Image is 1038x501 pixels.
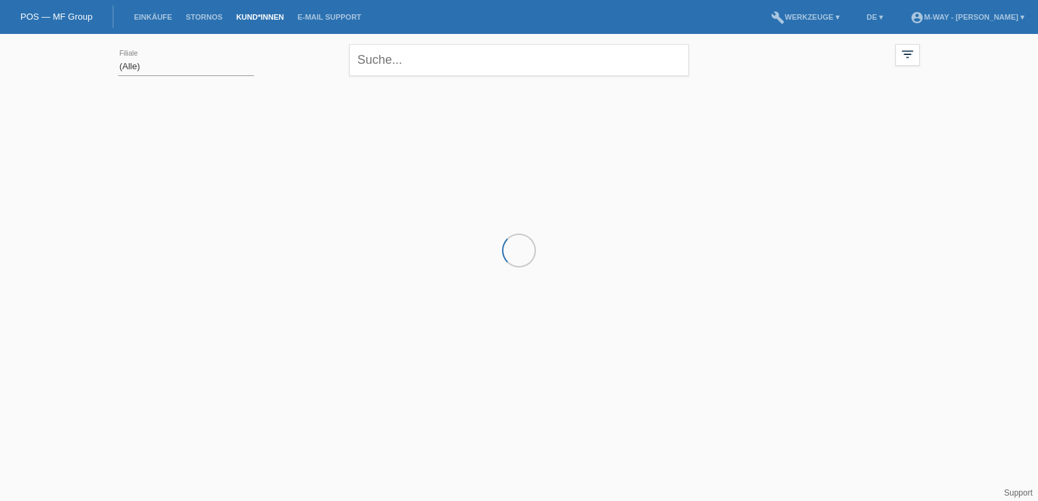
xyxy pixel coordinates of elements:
[910,11,924,24] i: account_circle
[1004,488,1033,498] a: Support
[20,12,92,22] a: POS — MF Group
[900,47,915,62] i: filter_list
[349,44,689,76] input: Suche...
[230,13,291,21] a: Kund*innen
[127,13,179,21] a: Einkäufe
[771,11,785,24] i: build
[291,13,368,21] a: E-Mail Support
[903,13,1031,21] a: account_circlem-way - [PERSON_NAME] ▾
[860,13,890,21] a: DE ▾
[764,13,846,21] a: buildWerkzeuge ▾
[179,13,229,21] a: Stornos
